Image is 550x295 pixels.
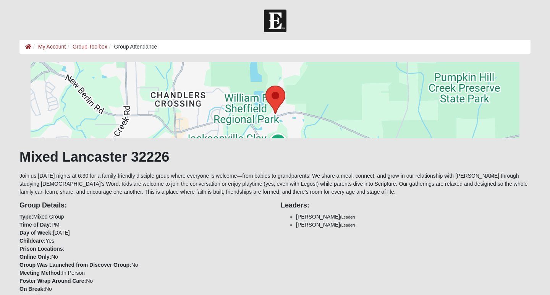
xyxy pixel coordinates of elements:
[19,149,531,165] h1: Mixed Lancaster 32226
[19,222,52,228] strong: Time of Day:
[296,213,531,221] li: [PERSON_NAME]
[38,44,66,50] a: My Account
[19,238,45,244] strong: Childcare:
[340,223,355,227] small: (Leader)
[296,221,531,229] li: [PERSON_NAME]
[340,215,355,219] small: (Leader)
[19,278,86,284] strong: Foster Wrap Around Care:
[19,262,131,268] strong: Group Was Launched from Discover Group:
[281,201,531,210] h4: Leaders:
[264,10,286,32] img: Church of Eleven22 Logo
[19,230,53,236] strong: Day of Week:
[73,44,107,50] a: Group Toolbox
[107,43,157,51] li: Group Attendance
[19,214,33,220] strong: Type:
[19,254,51,260] strong: Online Only:
[19,270,62,276] strong: Meeting Method:
[19,201,269,210] h4: Group Details:
[19,246,65,252] strong: Prison Locations:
